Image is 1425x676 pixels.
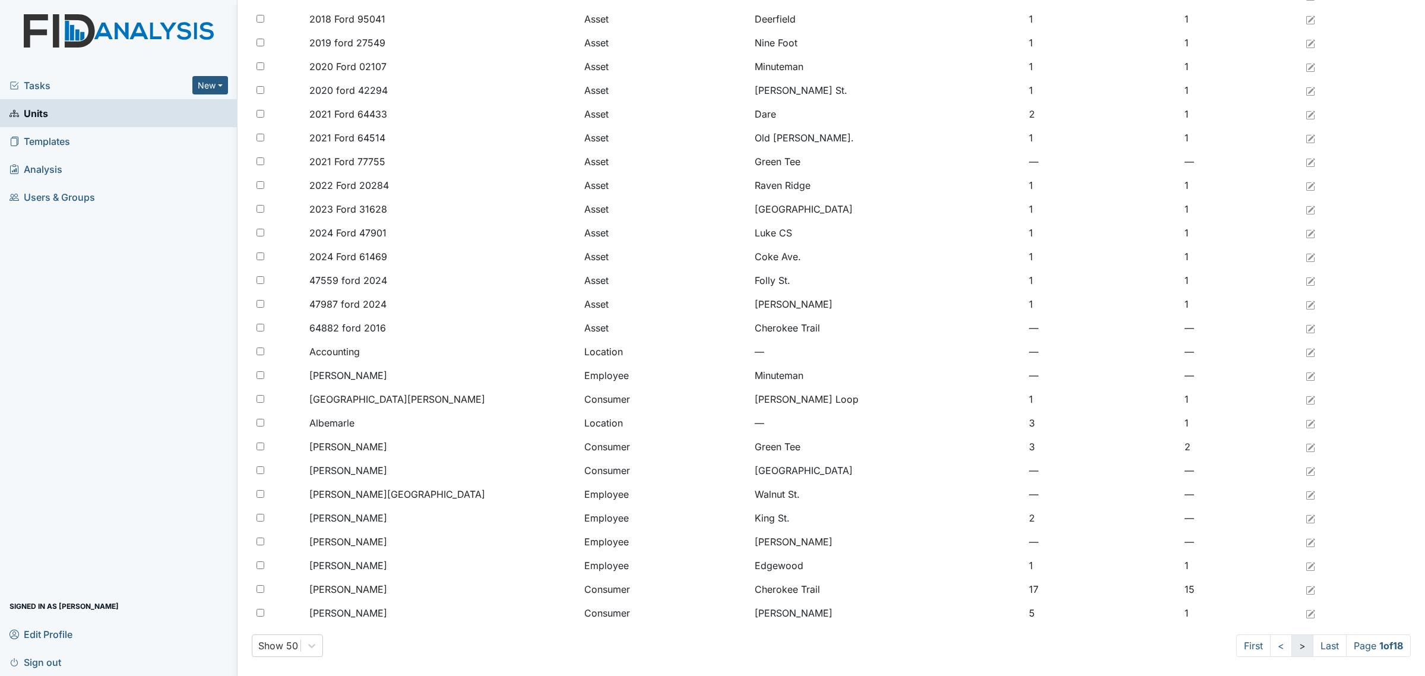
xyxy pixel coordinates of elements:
span: [PERSON_NAME] [309,558,387,573]
span: Edit Profile [9,625,72,643]
td: Consumer [579,459,750,482]
td: Old [PERSON_NAME]. [750,126,1025,150]
td: 1 [1180,173,1301,197]
td: 1 [1180,268,1301,292]
td: — [1180,506,1301,530]
a: Edit [1306,487,1315,501]
td: Cherokee Trail [750,316,1025,340]
span: 2020 Ford 02107 [309,59,387,74]
td: 1 [1024,55,1180,78]
a: Edit [1306,131,1315,145]
td: [PERSON_NAME] St. [750,78,1025,102]
td: Minuteman [750,364,1025,387]
span: Users & Groups [9,188,95,206]
span: [PERSON_NAME] [309,511,387,525]
span: Tasks [9,78,192,93]
td: — [1180,150,1301,173]
td: 1 [1180,292,1301,316]
td: [PERSON_NAME] Loop [750,387,1025,411]
td: 1 [1024,387,1180,411]
a: Edit [1306,321,1315,335]
span: Signed in as [PERSON_NAME] [9,597,119,615]
td: 1 [1024,292,1180,316]
td: Employee [579,482,750,506]
td: Coke Ave. [750,245,1025,268]
td: 1 [1180,102,1301,126]
span: 64882 ford 2016 [309,321,386,335]
span: [PERSON_NAME] [309,606,387,620]
a: Edit [1306,273,1315,288]
td: Location [579,340,750,364]
td: 1 [1024,221,1180,245]
span: 2018 Ford 95041 [309,12,385,26]
td: Consumer [579,577,750,601]
span: Analysis [9,160,62,178]
td: 1 [1024,7,1180,31]
td: [PERSON_NAME] [750,601,1025,625]
td: — [1180,530,1301,554]
span: 47559 ford 2024 [309,273,387,288]
a: > [1291,634,1313,657]
a: Edit [1306,606,1315,620]
a: Edit [1306,202,1315,216]
td: 3 [1024,435,1180,459]
div: Show 50 [258,639,298,653]
td: Employee [579,554,750,577]
a: Edit [1306,154,1315,169]
td: 2 [1024,102,1180,126]
a: Edit [1306,392,1315,406]
td: [PERSON_NAME] [750,530,1025,554]
span: Page [1346,634,1411,657]
td: Location [579,411,750,435]
td: — [1024,364,1180,387]
span: [PERSON_NAME] [309,463,387,478]
a: Edit [1306,558,1315,573]
a: Edit [1306,83,1315,97]
a: Last [1313,634,1347,657]
td: Asset [579,150,750,173]
a: Edit [1306,440,1315,454]
td: Consumer [579,601,750,625]
span: 2021 Ford 64514 [309,131,385,145]
a: Edit [1306,178,1315,192]
td: 1 [1024,173,1180,197]
td: Walnut St. [750,482,1025,506]
button: New [192,76,228,94]
td: 15 [1180,577,1301,601]
td: 2 [1180,435,1301,459]
td: Asset [579,316,750,340]
td: Luke CS [750,221,1025,245]
span: [GEOGRAPHIC_DATA][PERSON_NAME] [309,392,485,406]
td: Asset [579,292,750,316]
span: 2022 Ford 20284 [309,178,389,192]
td: Dare [750,102,1025,126]
td: 1 [1024,197,1180,221]
a: Edit [1306,463,1315,478]
td: Asset [579,102,750,126]
td: 1 [1180,7,1301,31]
nav: task-pagination [1236,634,1411,657]
a: Edit [1306,297,1315,311]
td: Nine Foot [750,31,1025,55]
td: Green Tee [750,150,1025,173]
td: — [1180,316,1301,340]
a: Edit [1306,59,1315,74]
span: [PERSON_NAME] [309,440,387,454]
td: — [1024,530,1180,554]
td: 2 [1024,506,1180,530]
span: 2024 Ford 61469 [309,249,387,264]
a: First [1236,634,1271,657]
a: Edit [1306,582,1315,596]
td: Asset [579,31,750,55]
td: — [1180,459,1301,482]
td: — [1180,364,1301,387]
td: 1 [1024,31,1180,55]
a: Edit [1306,368,1315,383]
span: 47987 ford 2024 [309,297,387,311]
a: Edit [1306,36,1315,50]
td: Asset [579,126,750,150]
td: Edgewood [750,554,1025,577]
span: Albemarle [309,416,354,430]
td: Asset [579,245,750,268]
td: — [750,340,1025,364]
